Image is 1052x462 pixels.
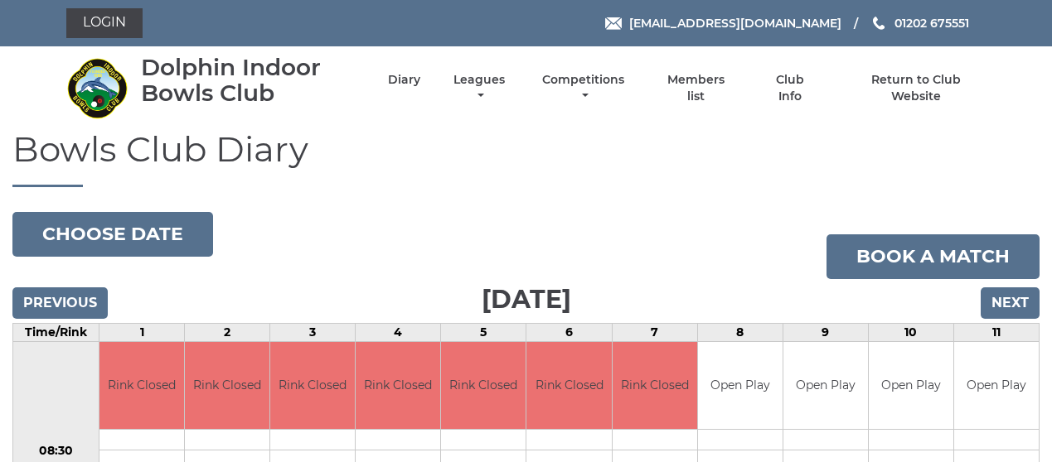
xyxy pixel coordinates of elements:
[605,17,622,30] img: Email
[697,324,783,342] td: 8
[868,324,953,342] td: 10
[185,324,270,342] td: 2
[869,342,953,429] td: Open Play
[270,342,355,429] td: Rink Closed
[141,55,359,106] div: Dolphin Indoor Bowls Club
[388,72,420,88] a: Diary
[99,324,185,342] td: 1
[894,16,969,31] span: 01202 675551
[783,342,868,429] td: Open Play
[441,342,526,429] td: Rink Closed
[873,17,885,30] img: Phone us
[629,16,841,31] span: [EMAIL_ADDRESS][DOMAIN_NAME]
[870,14,969,32] a: Phone us 01202 675551
[657,72,734,104] a: Members list
[953,324,1039,342] td: 11
[981,287,1040,319] input: Next
[449,72,509,104] a: Leagues
[526,342,611,429] td: Rink Closed
[605,14,841,32] a: Email [EMAIL_ADDRESS][DOMAIN_NAME]
[66,8,143,38] a: Login
[356,324,441,342] td: 4
[356,342,440,429] td: Rink Closed
[66,57,128,119] img: Dolphin Indoor Bowls Club
[99,342,184,429] td: Rink Closed
[441,324,526,342] td: 5
[12,130,1040,187] h1: Bowls Club Diary
[612,324,697,342] td: 7
[539,72,629,104] a: Competitions
[526,324,612,342] td: 6
[783,324,868,342] td: 9
[12,287,108,319] input: Previous
[13,324,99,342] td: Time/Rink
[270,324,356,342] td: 3
[698,342,783,429] td: Open Play
[827,234,1040,279] a: Book a match
[764,72,817,104] a: Club Info
[185,342,269,429] td: Rink Closed
[613,342,697,429] td: Rink Closed
[954,342,1039,429] td: Open Play
[846,72,986,104] a: Return to Club Website
[12,212,213,257] button: Choose date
